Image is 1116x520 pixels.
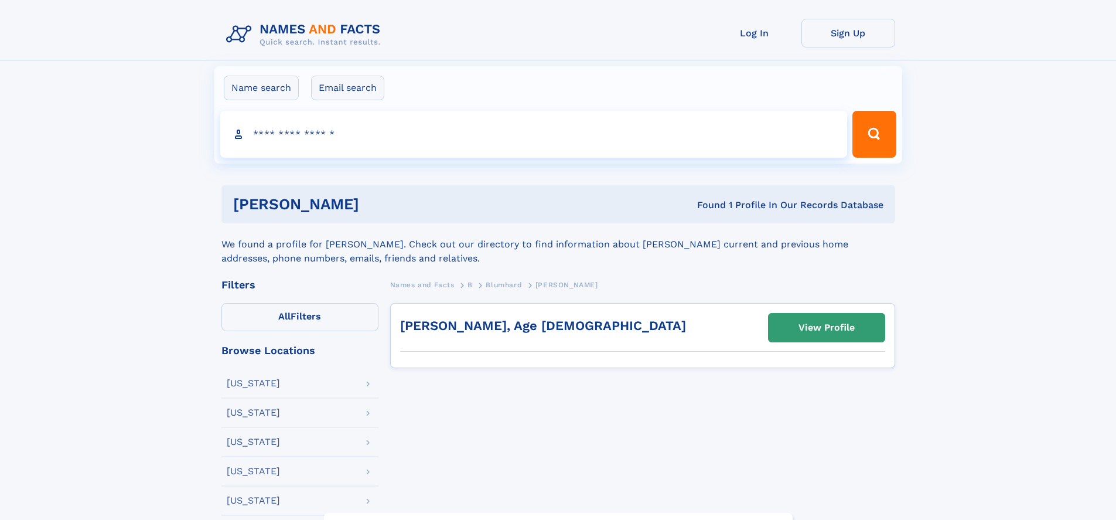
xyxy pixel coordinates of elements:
div: View Profile [798,314,855,341]
button: Search Button [852,111,896,158]
label: Filters [221,303,378,331]
label: Email search [311,76,384,100]
a: B [467,277,473,292]
div: [US_STATE] [227,496,280,505]
img: Logo Names and Facts [221,19,390,50]
label: Name search [224,76,299,100]
span: [PERSON_NAME] [535,281,598,289]
a: Names and Facts [390,277,455,292]
div: Filters [221,280,378,290]
div: [US_STATE] [227,467,280,476]
span: B [467,281,473,289]
div: Browse Locations [221,345,378,356]
span: Blumhard [486,281,522,289]
a: [PERSON_NAME], Age [DEMOGRAPHIC_DATA] [400,318,686,333]
a: Log In [708,19,801,47]
div: [US_STATE] [227,408,280,417]
a: Sign Up [801,19,895,47]
input: search input [220,111,848,158]
div: Found 1 Profile In Our Records Database [528,199,883,212]
a: Blumhard [486,277,522,292]
span: All [278,311,291,322]
div: We found a profile for [PERSON_NAME]. Check out our directory to find information about [PERSON_N... [221,223,895,266]
div: [US_STATE] [227,437,280,447]
h1: [PERSON_NAME] [233,197,528,212]
div: [US_STATE] [227,379,280,388]
a: View Profile [769,314,885,342]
